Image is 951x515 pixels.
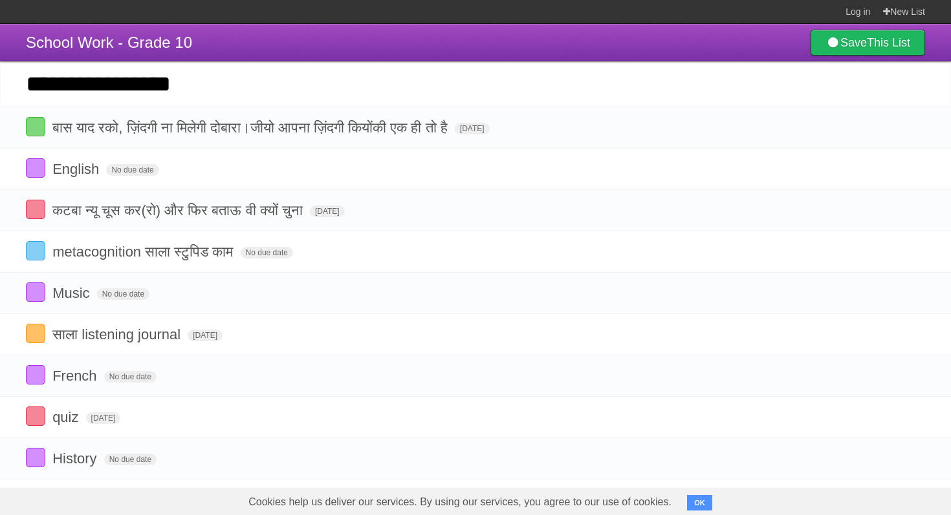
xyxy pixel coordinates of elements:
[52,244,236,260] span: metacognition साला स्टुपिड काम
[52,409,82,425] span: quiz
[52,161,102,177] span: English
[104,371,157,383] span: No due date
[26,365,45,384] label: Done
[26,406,45,426] label: Done
[26,158,45,178] label: Done
[26,282,45,302] label: Done
[52,120,451,136] span: बास याद रको, ज़िंदगी ना मिलेगी दोबारा।जीयो आपना ज़िंदगी कियोंकी एक ही तो है
[52,202,306,218] span: कटबा न्यू चूस कर(रो) और फिर बताऊ वी क्यों चुना
[310,205,345,217] span: [DATE]
[811,30,925,56] a: SaveThis List
[188,330,223,341] span: [DATE]
[26,200,45,219] label: Done
[52,450,100,467] span: History
[86,412,121,424] span: [DATE]
[241,247,293,258] span: No due date
[235,489,684,515] span: Cookies help us deliver our services. By using our services, you agree to our use of cookies.
[455,123,490,134] span: [DATE]
[52,326,184,342] span: साला listening journal
[26,34,192,51] span: School Work - Grade 10
[26,324,45,343] label: Done
[26,117,45,136] label: Done
[97,288,149,300] span: No due date
[52,285,93,301] span: Music
[104,454,157,465] span: No due date
[26,241,45,260] label: Done
[867,36,910,49] b: This List
[687,495,712,510] button: OK
[52,368,100,384] span: French
[106,164,158,176] span: No due date
[26,448,45,467] label: Done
